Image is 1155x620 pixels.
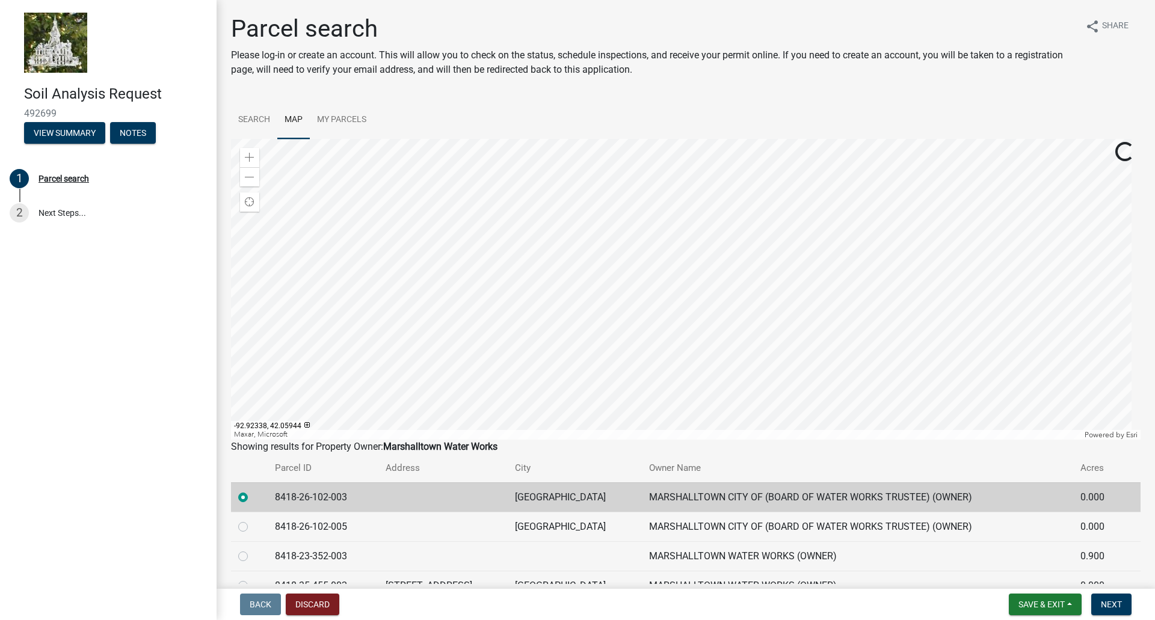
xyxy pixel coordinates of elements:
[642,454,1073,482] th: Owner Name
[383,441,497,452] strong: Marshalltown Water Works
[231,14,1076,43] h1: Parcel search
[110,122,156,144] button: Notes
[508,512,642,541] td: [GEOGRAPHIC_DATA]
[240,167,259,186] div: Zoom out
[642,482,1073,512] td: MARSHALLTOWN CITY OF (BOARD OF WATER WORKS TRUSTEE) (OWNER)
[1082,430,1141,440] div: Powered by
[24,108,192,119] span: 492699
[240,594,281,615] button: Back
[1126,431,1138,439] a: Esri
[24,85,207,103] h4: Soil Analysis Request
[24,122,105,144] button: View Summary
[642,512,1073,541] td: MARSHALLTOWN CITY OF (BOARD OF WATER WORKS TRUSTEE) (OWNER)
[1018,600,1065,609] span: Save & Exit
[268,454,378,482] th: Parcel ID
[24,129,105,138] wm-modal-confirm: Summary
[110,129,156,138] wm-modal-confirm: Notes
[1073,541,1123,571] td: 0.900
[378,571,508,600] td: [STREET_ADDRESS]
[508,454,642,482] th: City
[1073,454,1123,482] th: Acres
[508,571,642,600] td: [GEOGRAPHIC_DATA]
[1076,14,1138,38] button: shareShare
[268,482,378,512] td: 8418-26-102-003
[1085,19,1100,34] i: share
[38,174,89,183] div: Parcel search
[240,148,259,167] div: Zoom in
[508,482,642,512] td: [GEOGRAPHIC_DATA]
[231,48,1076,77] p: Please log-in or create an account. This will allow you to check on the status, schedule inspecti...
[277,101,310,140] a: Map
[286,594,339,615] button: Discard
[1073,512,1123,541] td: 0.000
[268,512,378,541] td: 8418-26-102-005
[310,101,374,140] a: My Parcels
[1073,571,1123,600] td: 0.000
[231,430,1082,440] div: Maxar, Microsoft
[1101,600,1122,609] span: Next
[231,101,277,140] a: Search
[10,203,29,223] div: 2
[378,454,508,482] th: Address
[231,440,1141,454] div: Showing results for Property Owner:
[10,169,29,188] div: 1
[1091,594,1132,615] button: Next
[268,571,378,600] td: 8418-35-455-002
[240,192,259,212] div: Find my location
[24,13,87,73] img: Marshall County, Iowa
[642,571,1073,600] td: MARSHALLTOWN WATER WORKS (OWNER)
[1102,19,1129,34] span: Share
[1009,594,1082,615] button: Save & Exit
[268,541,378,571] td: 8418-23-352-003
[250,600,271,609] span: Back
[1073,482,1123,512] td: 0.000
[642,541,1073,571] td: MARSHALLTOWN WATER WORKS (OWNER)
